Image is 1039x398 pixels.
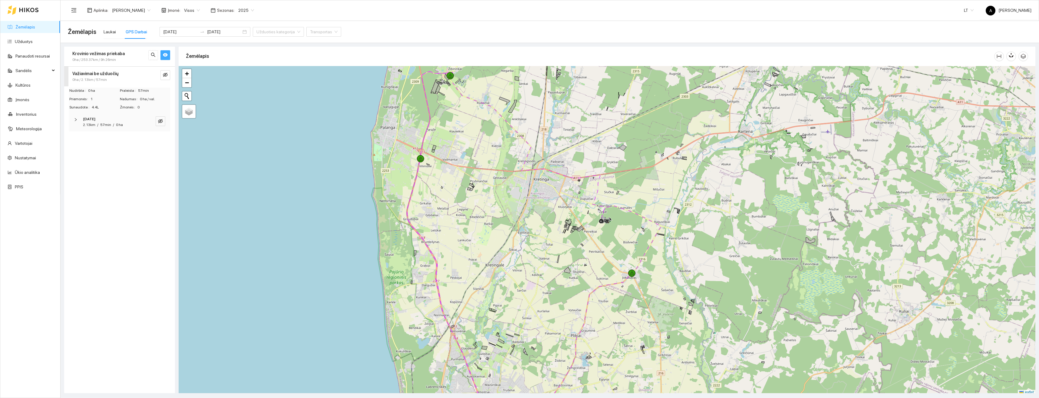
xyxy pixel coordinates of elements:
[15,65,50,77] span: Sandėlis
[126,28,147,35] div: GPS Darbai
[64,47,175,66] div: Krovinio vežimas priekaba0ha / 253.37km / 9h 26minsearcheye
[69,113,170,131] div: [DATE]2.13km/57min/0 haeye-invisible
[15,54,50,58] a: Panaudoti resursai
[140,96,170,102] span: 0 ha / val.
[72,71,118,76] strong: Važiavimai be užduočių
[71,8,77,13] span: menu-fold
[15,155,36,160] a: Nustatymai
[15,25,35,29] a: Žemėlapis
[207,28,241,35] input: Pabaigos data
[94,7,108,14] span: Aplinka :
[83,123,95,127] span: 2.13km
[211,8,216,13] span: calendar
[185,70,189,77] span: +
[15,184,23,189] a: PPIS
[964,6,974,15] span: LT
[200,29,205,34] span: to
[92,104,119,110] span: 4.4L
[994,51,1004,61] button: column-width
[69,104,92,110] span: Sunaudota
[116,123,123,127] span: 0 ha
[137,104,170,110] span: 0
[994,54,1004,59] span: column-width
[1019,390,1034,394] a: Leaflet
[185,79,189,86] span: −
[15,170,40,175] a: Ūkio analitika
[68,27,96,37] span: Žemėlapis
[160,50,170,60] button: eye
[74,118,78,121] span: right
[158,119,163,124] span: eye-invisible
[104,28,116,35] div: Laukai
[163,52,168,58] span: eye
[16,112,37,117] a: Inventorius
[87,8,92,13] span: layout
[989,6,992,15] span: A
[15,97,29,102] a: Įmonės
[15,141,32,146] a: Vartotojai
[138,88,170,94] span: 57min
[113,123,114,127] span: /
[112,6,150,15] span: Andrius Rimgaila
[100,123,111,127] span: 57min
[238,6,254,15] span: 2025
[160,70,170,80] button: eye-invisible
[182,91,191,101] button: Initiate a new search
[161,8,166,13] span: shop
[217,7,235,14] span: Sezonas :
[88,88,119,94] span: 0 ha
[186,48,994,65] div: Žemėlapis
[182,105,196,118] a: Layers
[15,83,31,88] a: Kultūros
[97,123,98,127] span: /
[64,67,175,86] div: Važiavimai be užduočių0ha / 2.13km / 57mineye-invisible
[163,28,197,35] input: Pradžios data
[148,50,158,60] button: search
[156,116,165,126] button: eye-invisible
[69,96,91,102] span: Priemonės
[15,39,33,44] a: Užduotys
[69,88,88,94] span: Nudirbta
[120,96,140,102] span: Našumas
[182,78,191,87] a: Zoom out
[168,7,180,14] span: Įmonė :
[72,77,107,83] span: 0ha / 2.13km / 57min
[16,126,42,131] a: Meteorologija
[163,72,168,78] span: eye-invisible
[151,52,156,58] span: search
[72,57,116,63] span: 0ha / 253.37km / 9h 26min
[91,96,119,102] span: 1
[120,104,137,110] span: Žmonės
[986,8,1031,13] span: [PERSON_NAME]
[184,6,200,15] span: Visos
[120,88,138,94] span: Praleista
[72,51,125,56] strong: Krovinio vežimas priekaba
[68,4,80,16] button: menu-fold
[83,117,95,121] strong: [DATE]
[182,69,191,78] a: Zoom in
[200,29,205,34] span: swap-right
